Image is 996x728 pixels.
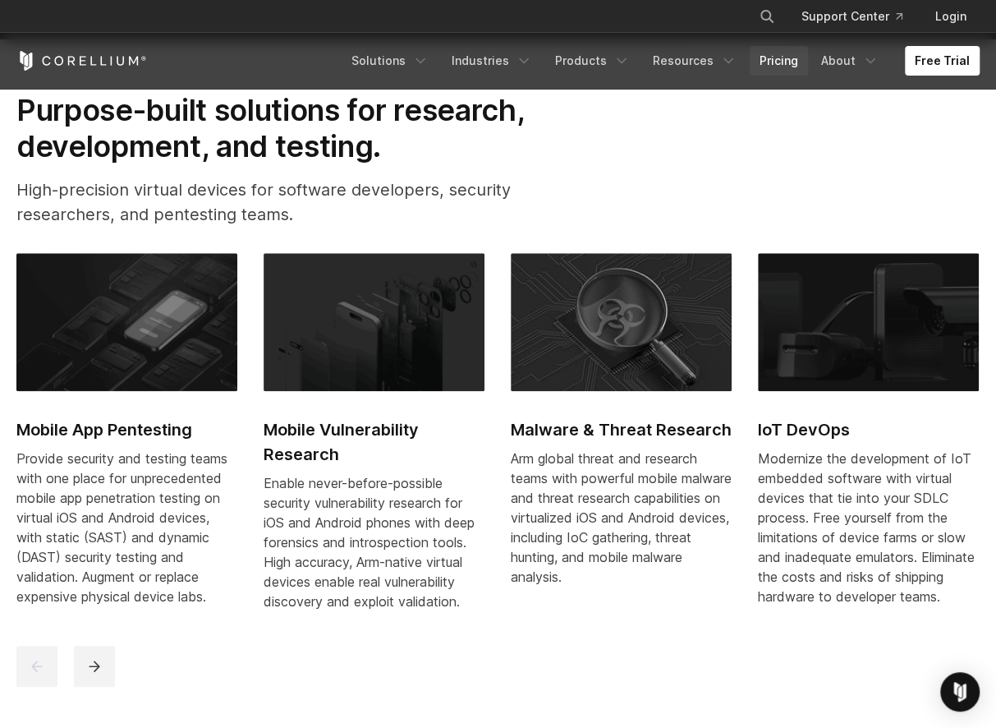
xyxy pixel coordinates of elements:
[905,46,980,76] a: Free Trial
[758,253,979,390] img: IoT DevOps
[264,253,484,630] a: Mobile Vulnerability Research Mobile Vulnerability Research Enable never-before-possible security...
[16,253,237,625] a: Mobile App Pentesting Mobile App Pentesting Provide security and testing teams with one place for...
[511,449,732,587] div: Arm global threat and research teams with powerful mobile malware and threat research capabilitie...
[788,2,916,31] a: Support Center
[16,253,237,390] img: Mobile App Pentesting
[16,449,237,606] div: Provide security and testing teams with one place for unprecedented mobile app penetration testin...
[511,253,732,390] img: Malware & Threat Research
[758,449,979,606] div: Modernize the development of IoT embedded software with virtual devices that tie into your SDLC p...
[752,2,782,31] button: Search
[739,2,980,31] div: Navigation Menu
[511,417,732,442] h2: Malware & Threat Research
[922,2,980,31] a: Login
[442,46,542,76] a: Industries
[16,417,237,442] h2: Mobile App Pentesting
[16,92,565,165] h2: Purpose-built solutions for research, development, and testing.
[940,672,980,712] div: Open Intercom Messenger
[758,417,979,442] h2: IoT DevOps
[264,473,484,611] div: Enable never-before-possible security vulnerability research for iOS and Android phones with deep...
[758,253,979,625] a: IoT DevOps IoT DevOps Modernize the development of IoT embedded software with virtual devices tha...
[750,46,808,76] a: Pricing
[16,646,57,687] button: previous
[264,417,484,467] h2: Mobile Vulnerability Research
[643,46,746,76] a: Resources
[545,46,640,76] a: Products
[16,51,147,71] a: Corellium Home
[264,253,484,390] img: Mobile Vulnerability Research
[342,46,438,76] a: Solutions
[511,253,732,606] a: Malware & Threat Research Malware & Threat Research Arm global threat and research teams with pow...
[74,646,115,687] button: next
[811,46,888,76] a: About
[342,46,980,76] div: Navigation Menu
[16,177,565,227] p: High-precision virtual devices for software developers, security researchers, and pentesting teams.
